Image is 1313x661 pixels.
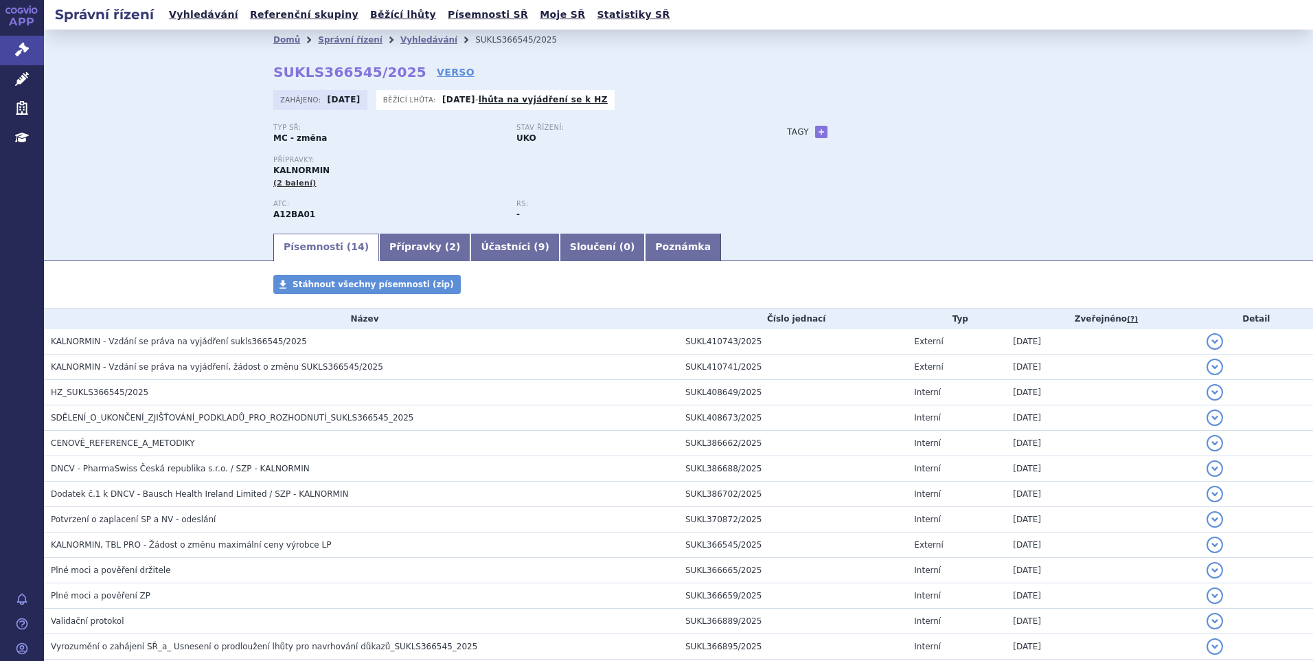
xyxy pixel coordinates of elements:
td: [DATE] [1006,634,1199,660]
td: SUKL366545/2025 [678,533,907,558]
a: + [815,126,827,138]
span: DNCV - PharmaSwiss Česká republika s.r.o. / SZP - KALNORMIN [51,464,310,473]
span: 2 [449,241,456,252]
th: Typ [907,309,1006,329]
span: Interní [914,616,941,626]
span: Zahájeno: [280,94,323,105]
span: Interní [914,642,941,651]
a: VERSO [437,65,475,79]
td: [DATE] [1006,456,1199,482]
a: Písemnosti SŘ [444,5,532,24]
button: detail [1207,384,1223,401]
button: detail [1207,460,1223,477]
span: (2 balení) [273,179,317,188]
strong: [DATE] [442,95,475,104]
td: SUKL408649/2025 [678,380,907,405]
span: Interní [914,515,941,524]
td: [DATE] [1006,482,1199,507]
span: Vyrozumění o zahájení SŘ_a_ Usnesení o prodloužení lhůty pro navrhování důkazů_SUKLS366545_2025 [51,642,477,651]
strong: SUKLS366545/2025 [273,64,426,80]
span: Plné moci a pověření ZP [51,591,150,601]
a: Poznámka [645,234,721,261]
span: Dodatek č.1 k DNCV - Bausch Health Ireland Limited / SZP - KALNORMIN [51,489,348,499]
td: [DATE] [1006,507,1199,533]
span: KALNORMIN - Vzdání se práva na vyjádření, žádost o změnu SUKLS366545/2025 [51,362,383,372]
span: 14 [351,241,364,252]
a: Referenční skupiny [246,5,363,24]
p: - [442,94,608,105]
span: HZ_SUKLS366545/2025 [51,388,148,397]
span: Interní [914,413,941,423]
a: Písemnosti (14) [273,234,379,261]
span: Interní [914,464,941,473]
abbr: (?) [1127,315,1138,324]
button: detail [1207,333,1223,350]
button: detail [1207,410,1223,426]
a: Vyhledávání [165,5,242,24]
strong: - [516,210,520,219]
td: [DATE] [1006,609,1199,634]
span: Interní [914,565,941,575]
th: Název [44,309,678,329]
td: [DATE] [1006,583,1199,609]
a: lhůta na vyjádření se k HZ [479,95,608,104]
td: [DATE] [1006,558,1199,583]
p: Stav řízení: [516,124,746,132]
span: Potvrzení o zaplacení SP a NV - odeslání [51,515,216,524]
td: SUKL366895/2025 [678,634,907,660]
td: SUKL366665/2025 [678,558,907,583]
strong: UKO [516,133,536,143]
th: Detail [1200,309,1313,329]
a: Běžící lhůty [366,5,440,24]
p: RS: [516,200,746,208]
h2: Správní řízení [44,5,165,24]
td: SUKL410743/2025 [678,329,907,355]
p: ATC: [273,200,503,208]
td: [DATE] [1006,380,1199,405]
a: Stáhnout všechny písemnosti (zip) [273,275,461,294]
a: Přípravky (2) [379,234,470,261]
span: Interní [914,438,941,448]
button: detail [1207,613,1223,629]
td: SUKL366659/2025 [678,583,907,609]
span: Stáhnout všechny písemnosti (zip) [293,280,454,289]
button: detail [1207,435,1223,451]
a: Moje SŘ [536,5,589,24]
span: Běžící lhůta: [383,94,439,105]
span: Validační protokol [51,616,124,626]
button: detail [1207,359,1223,375]
td: SUKL370872/2025 [678,507,907,533]
button: detail [1207,587,1223,604]
span: Interní [914,591,941,601]
button: detail [1207,486,1223,502]
span: KALNORMIN, TBL PRO - Žádost o změnu maximální ceny výrobce LP [51,540,331,550]
th: Číslo jednací [678,309,907,329]
a: Domů [273,35,300,45]
td: [DATE] [1006,431,1199,456]
span: CENOVÉ_REFERENCE_A_METODIKY [51,438,195,448]
li: SUKLS366545/2025 [475,30,575,50]
span: 9 [538,241,545,252]
span: KALNORMIN [273,166,330,175]
button: detail [1207,562,1223,579]
td: [DATE] [1006,355,1199,380]
span: Externí [914,362,943,372]
p: Přípravky: [273,156,760,164]
td: [DATE] [1006,329,1199,355]
span: 0 [624,241,630,252]
span: Interní [914,489,941,499]
td: SUKL386702/2025 [678,482,907,507]
a: Správní řízení [318,35,383,45]
button: detail [1207,638,1223,655]
a: Účastníci (9) [470,234,559,261]
td: SUKL410741/2025 [678,355,907,380]
td: [DATE] [1006,405,1199,431]
span: Plné moci a pověření držitele [51,565,171,575]
td: SUKL386662/2025 [678,431,907,456]
a: Sloučení (0) [560,234,645,261]
p: Typ SŘ: [273,124,503,132]
span: Interní [914,388,941,397]
span: KALNORMIN - Vzdání se práva na vyjádření sukls366545/2025 [51,337,307,346]
span: Externí [914,337,943,346]
span: SDĚLENÍ_O_UKONČENÍ_ZJIŠŤOVÁNÍ_PODKLADŮ_PRO_ROZHODNUTÍ_SUKLS366545_2025 [51,413,413,423]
